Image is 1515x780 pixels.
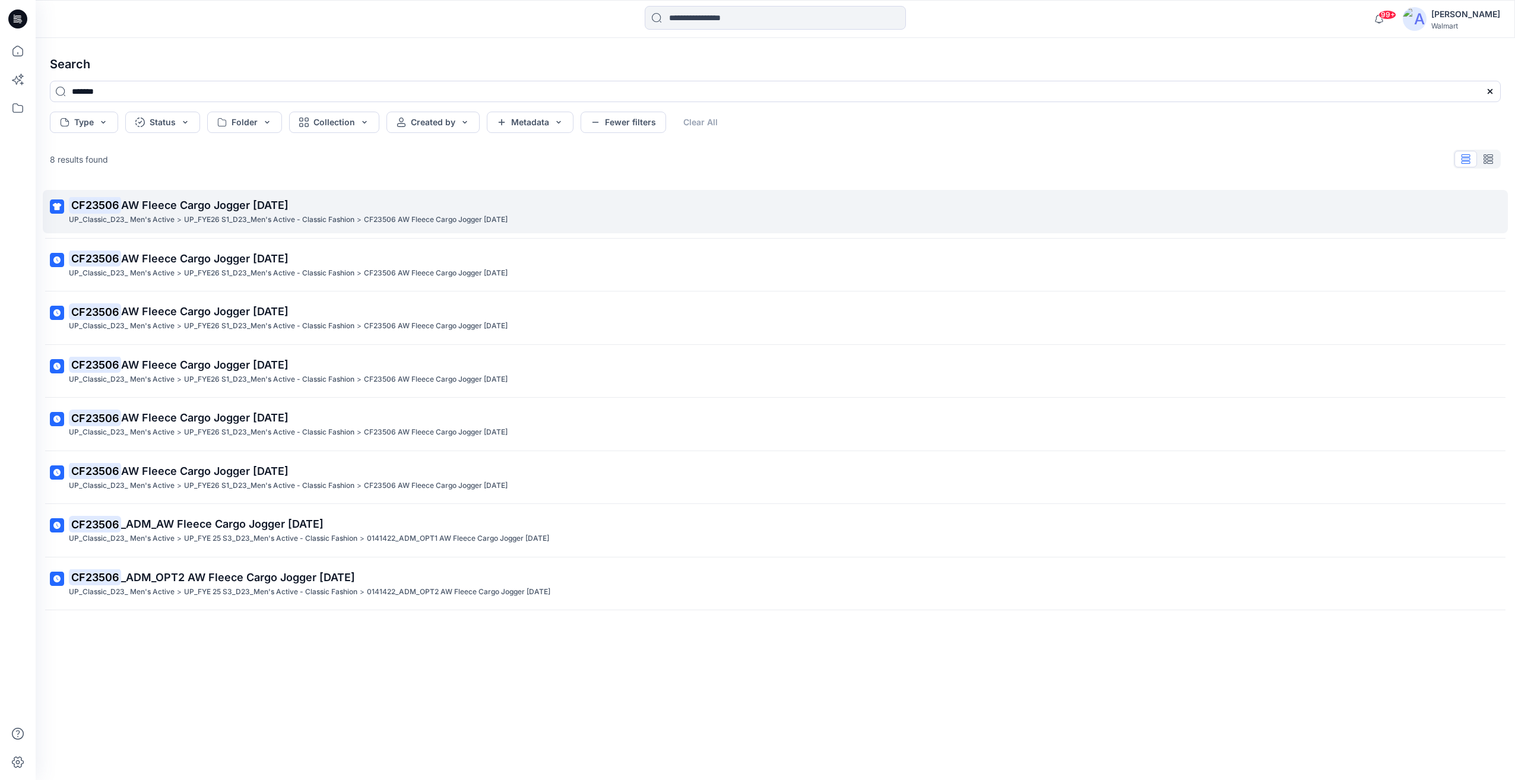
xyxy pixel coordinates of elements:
[581,112,666,133] button: Fewer filters
[43,190,1508,233] a: CF23506AW Fleece Cargo Jogger [DATE]UP_Classic_D23_ Men's Active>UP_FYE26 S1_D23_Men's Active - C...
[357,320,362,332] p: >
[487,112,573,133] button: Metadata
[177,426,182,439] p: >
[43,562,1508,605] a: CF23506_ADM_OPT2 AW Fleece Cargo Jogger [DATE]UP_Classic_D23_ Men's Active>UP_FYE 25 S3_D23_Men's...
[184,267,354,280] p: UP_FYE26 S1_D23_Men's Active - Classic Fashion
[69,480,175,492] p: UP_Classic_D23_ Men's Active
[289,112,379,133] button: Collection
[40,47,1510,81] h4: Search
[43,350,1508,393] a: CF23506AW Fleece Cargo Jogger [DATE]UP_Classic_D23_ Men's Active>UP_FYE26 S1_D23_Men's Active - C...
[69,320,175,332] p: UP_Classic_D23_ Men's Active
[364,480,508,492] p: CF23506 AW Fleece Cargo Jogger 01MAY24
[357,480,362,492] p: >
[69,426,175,439] p: UP_Classic_D23_ Men's Active
[367,532,549,545] p: 0141422_ADM_OPT1 AW Fleece Cargo Jogger 29SEP23
[69,356,121,373] mark: CF23506
[177,480,182,492] p: >
[364,320,508,332] p: CF23506 AW Fleece Cargo Jogger 01MAY24
[177,532,182,545] p: >
[184,532,357,545] p: UP_FYE 25 S3_D23_Men's Active - Classic Fashion
[1403,7,1427,31] img: avatar
[184,320,354,332] p: UP_FYE26 S1_D23_Men's Active - Classic Fashion
[121,359,289,371] span: AW Fleece Cargo Jogger [DATE]
[357,214,362,226] p: >
[50,153,108,166] p: 8 results found
[69,250,121,267] mark: CF23506
[357,373,362,386] p: >
[364,267,508,280] p: CF23506 AW Fleece Cargo Jogger 01MAY24
[69,373,175,386] p: UP_Classic_D23_ Men's Active
[364,214,508,226] p: CF23506 AW Fleece Cargo Jogger 01MAY24
[360,532,365,545] p: >
[177,320,182,332] p: >
[43,402,1508,446] a: CF23506AW Fleece Cargo Jogger [DATE]UP_Classic_D23_ Men's Active>UP_FYE26 S1_D23_Men's Active - C...
[121,518,324,530] span: _ADM_AW Fleece Cargo Jogger [DATE]
[207,112,282,133] button: Folder
[43,456,1508,499] a: CF23506AW Fleece Cargo Jogger [DATE]UP_Classic_D23_ Men's Active>UP_FYE26 S1_D23_Men's Active - C...
[121,252,289,265] span: AW Fleece Cargo Jogger [DATE]
[121,305,289,318] span: AW Fleece Cargo Jogger [DATE]
[50,112,118,133] button: Type
[69,586,175,598] p: UP_Classic_D23_ Men's Active
[125,112,200,133] button: Status
[69,516,121,532] mark: CF23506
[69,267,175,280] p: UP_Classic_D23_ Men's Active
[69,569,121,585] mark: CF23506
[69,462,121,479] mark: CF23506
[184,373,354,386] p: UP_FYE26 S1_D23_Men's Active - Classic Fashion
[121,571,355,584] span: _ADM_OPT2 AW Fleece Cargo Jogger [DATE]
[364,426,508,439] p: CF23506 AW Fleece Cargo Jogger 01MAY24
[69,196,121,213] mark: CF23506
[1431,7,1500,21] div: [PERSON_NAME]
[364,373,508,386] p: CF23506 AW Fleece Cargo Jogger 01MAY24
[177,267,182,280] p: >
[121,465,289,477] span: AW Fleece Cargo Jogger [DATE]
[43,243,1508,287] a: CF23506AW Fleece Cargo Jogger [DATE]UP_Classic_D23_ Men's Active>UP_FYE26 S1_D23_Men's Active - C...
[184,426,354,439] p: UP_FYE26 S1_D23_Men's Active - Classic Fashion
[121,411,289,424] span: AW Fleece Cargo Jogger [DATE]
[357,426,362,439] p: >
[357,267,362,280] p: >
[69,410,121,426] mark: CF23506
[177,373,182,386] p: >
[177,586,182,598] p: >
[1378,10,1396,20] span: 99+
[43,296,1508,340] a: CF23506AW Fleece Cargo Jogger [DATE]UP_Classic_D23_ Men's Active>UP_FYE26 S1_D23_Men's Active - C...
[69,532,175,545] p: UP_Classic_D23_ Men's Active
[69,214,175,226] p: UP_Classic_D23_ Men's Active
[121,199,289,211] span: AW Fleece Cargo Jogger [DATE]
[43,509,1508,552] a: CF23506_ADM_AW Fleece Cargo Jogger [DATE]UP_Classic_D23_ Men's Active>UP_FYE 25 S3_D23_Men's Acti...
[184,586,357,598] p: UP_FYE 25 S3_D23_Men's Active - Classic Fashion
[1431,21,1500,30] div: Walmart
[184,214,354,226] p: UP_FYE26 S1_D23_Men's Active - Classic Fashion
[367,586,550,598] p: 0141422_ADM_OPT2 AW Fleece Cargo Jogger 05OCT23
[184,480,354,492] p: UP_FYE26 S1_D23_Men's Active - Classic Fashion
[177,214,182,226] p: >
[69,303,121,320] mark: CF23506
[360,586,365,598] p: >
[386,112,480,133] button: Created by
